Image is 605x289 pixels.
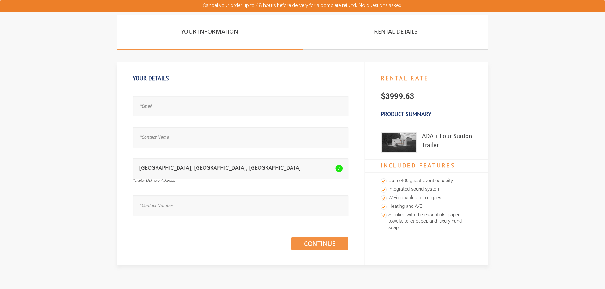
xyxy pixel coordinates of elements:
a: Rental Details [303,15,488,50]
input: *Email [133,96,348,116]
p: $3999.63 [365,85,488,108]
a: Continue [291,237,348,250]
li: Integrated sound system [381,185,473,194]
div: *Trailer Delivery Address [133,178,348,184]
input: *Trailer Delivery Address [133,158,348,178]
input: *Contact Name [133,127,348,147]
h1: Your Details [133,72,348,85]
li: Up to 400 guest event capacity [381,177,473,185]
li: Stocked with the essentials: paper towels, toilet paper, and luxury hand soap. [381,211,473,232]
a: Your Information [117,15,303,50]
div: ADA + Four Station Trailer [422,132,473,153]
h4: RENTAL RATE [365,72,488,85]
h3: Product Summary [365,108,488,121]
li: Heating and A/C [381,202,473,211]
h4: Included Features [365,159,488,173]
input: *Contact Number [133,195,348,215]
li: WiFi capable upon request [381,194,473,202]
